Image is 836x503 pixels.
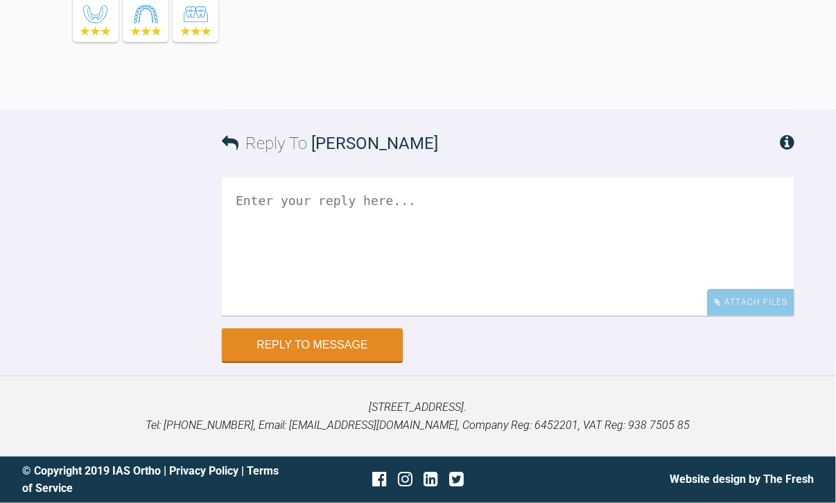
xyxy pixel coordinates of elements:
span: [PERSON_NAME] [311,134,438,153]
a: Website design by The Fresh [670,473,814,486]
div: © Copyright 2019 IAS Ortho | | [22,462,286,497]
p: [STREET_ADDRESS]. Tel: [PHONE_NUMBER], Email: [EMAIL_ADDRESS][DOMAIN_NAME], Company Reg: 6452201,... [22,398,814,434]
h3: Reply To [222,130,438,157]
div: Attach Files [707,289,794,316]
button: Reply to Message [222,328,403,362]
a: Privacy Policy [169,464,238,477]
